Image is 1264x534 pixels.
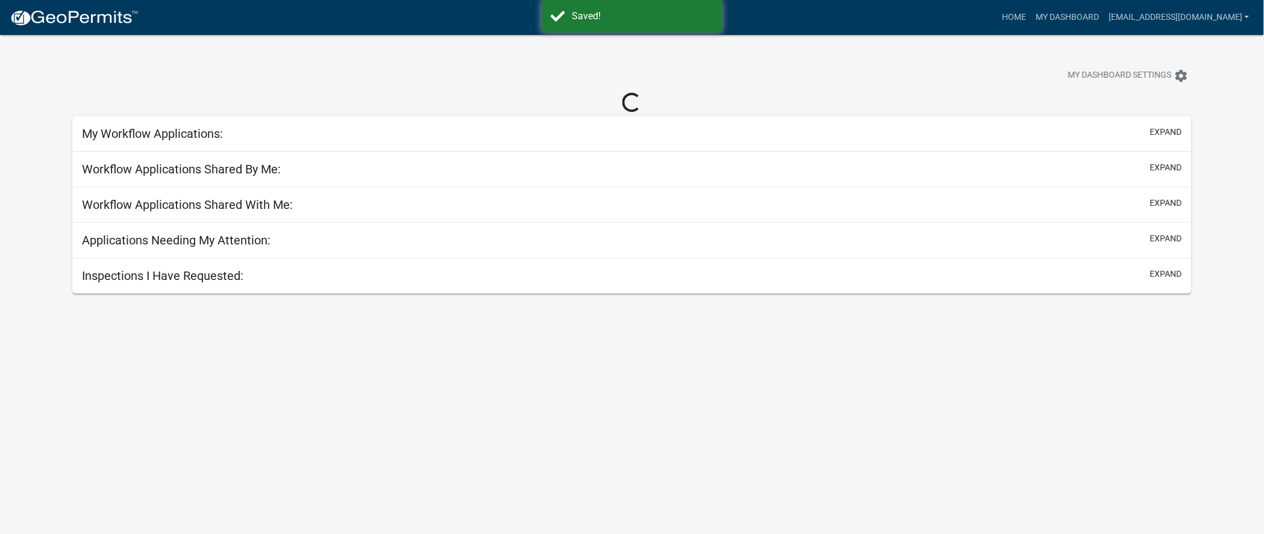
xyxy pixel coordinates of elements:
[997,6,1031,29] a: Home
[82,269,243,283] h5: Inspections I Have Requested:
[1150,268,1182,281] button: expand
[82,162,281,176] h5: Workflow Applications Shared By Me:
[572,9,713,23] div: Saved!
[1068,69,1172,83] span: My Dashboard Settings
[82,197,293,212] h5: Workflow Applications Shared With Me:
[82,126,223,141] h5: My Workflow Applications:
[1104,6,1254,29] a: [EMAIL_ADDRESS][DOMAIN_NAME]
[1150,232,1182,245] button: expand
[82,233,271,247] h5: Applications Needing My Attention:
[1174,69,1189,83] i: settings
[1150,126,1182,138] button: expand
[1059,64,1198,87] button: My Dashboard Settingssettings
[1150,197,1182,210] button: expand
[1150,161,1182,174] button: expand
[1031,6,1104,29] a: My Dashboard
